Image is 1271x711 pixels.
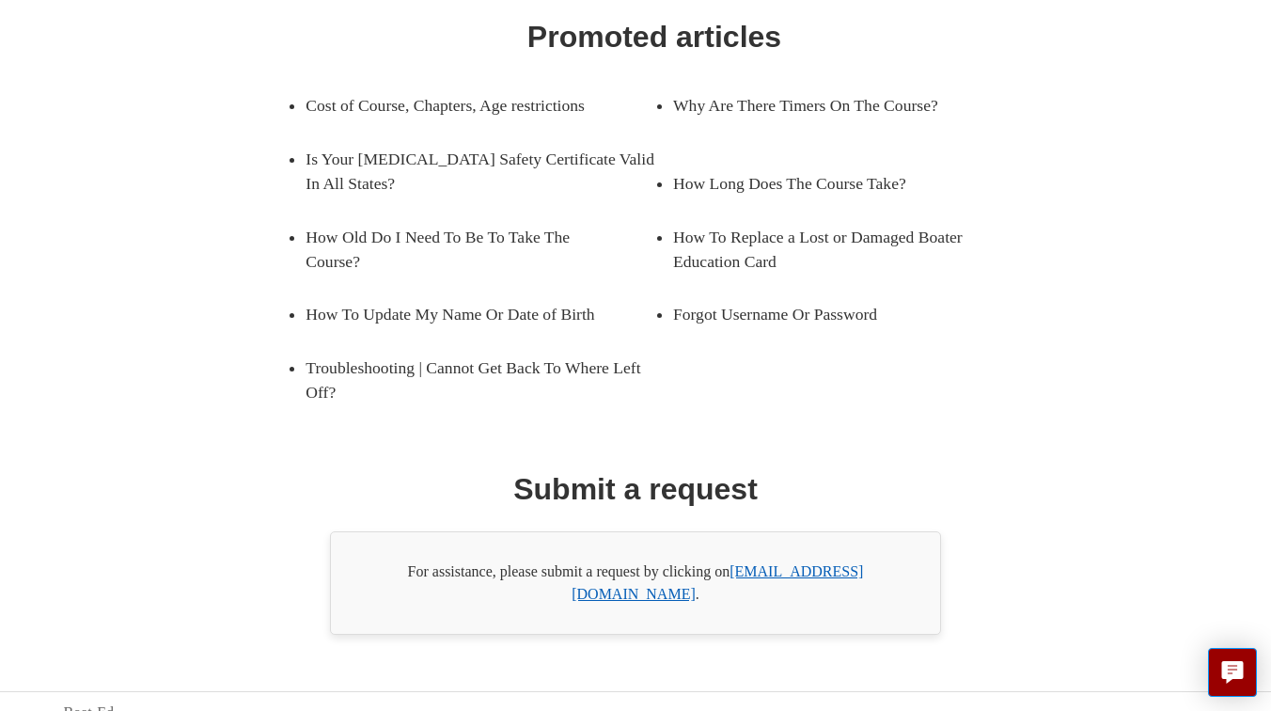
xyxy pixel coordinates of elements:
[306,341,654,419] a: Troubleshooting | Cannot Get Back To Where Left Off?
[673,157,994,210] a: How Long Does The Course Take?
[306,288,626,340] a: How To Update My Name Or Date of Birth
[513,466,758,512] h1: Submit a request
[330,531,941,635] div: For assistance, please submit a request by clicking on .
[306,79,626,132] a: Cost of Course, Chapters, Age restrictions
[673,79,994,132] a: Why Are There Timers On The Course?
[527,14,781,59] h1: Promoted articles
[306,133,654,211] a: Is Your [MEDICAL_DATA] Safety Certificate Valid In All States?
[673,211,1022,289] a: How To Replace a Lost or Damaged Boater Education Card
[306,211,626,289] a: How Old Do I Need To Be To Take The Course?
[673,288,994,340] a: Forgot Username Or Password
[1208,648,1257,697] button: Live chat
